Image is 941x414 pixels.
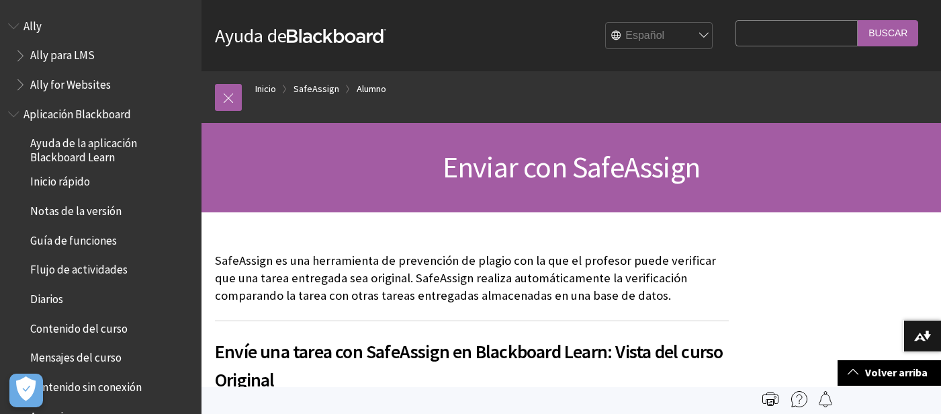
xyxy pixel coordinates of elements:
span: Enviar con SafeAssign [443,149,700,185]
input: Buscar [858,20,918,46]
img: More help [791,391,807,407]
a: Ayuda deBlackboard [215,24,386,48]
a: Inicio [255,81,276,97]
a: Alumno [357,81,386,97]
a: SafeAssign [294,81,339,97]
span: Ayuda de la aplicación Blackboard Learn [30,132,192,164]
strong: Blackboard [287,29,386,43]
button: Abrir preferencias [9,374,43,407]
span: Ally [24,15,42,33]
select: Site Language Selector [606,23,713,50]
span: Inicio rápido [30,171,90,189]
span: Ally para LMS [30,44,95,63]
span: Contenido del curso [30,317,128,335]
span: Guía de funciones [30,229,117,247]
a: Volver arriba [838,360,941,385]
img: Follow this page [817,391,834,407]
nav: Book outline for Anthology Ally Help [8,15,193,96]
img: Print [762,391,778,407]
h2: Envíe una tarea con SafeAssign en Blackboard Learn: Vista del curso Original [215,321,729,394]
span: Flujo de actividades [30,259,128,277]
span: Mensajes del curso [30,347,122,365]
p: SafeAssign es una herramienta de prevención de plagio con la que el profesor puede verificar que ... [215,252,729,305]
span: Contenido sin conexión [30,376,142,394]
span: Diarios [30,288,63,306]
span: Notas de la versión [30,200,122,218]
span: Aplicación Blackboard [24,103,131,121]
span: Ally for Websites [30,73,111,91]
